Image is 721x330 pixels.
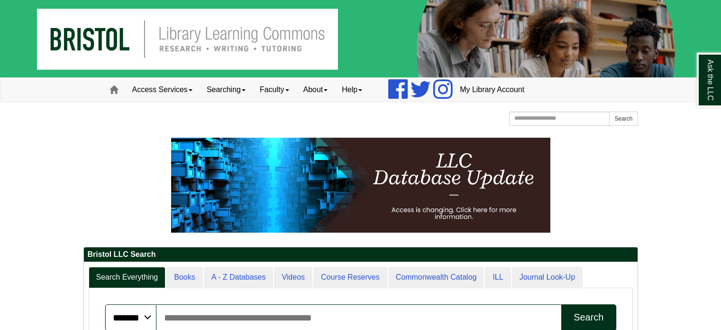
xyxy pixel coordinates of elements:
[166,267,202,288] a: Books
[512,267,583,288] a: Journal Look-Up
[313,267,387,288] a: Course Reserves
[204,267,274,288] a: A - Z Databases
[574,312,603,323] div: Search
[171,138,550,233] img: HTML tutorial
[388,267,484,288] a: Commonwealth Catalog
[296,78,335,102] a: About
[125,78,200,102] a: Access Services
[485,267,511,288] a: ILL
[84,247,638,262] h2: Bristol LLC Search
[274,267,312,288] a: Videos
[89,267,166,288] a: Search Everything
[453,78,531,102] a: My Library Account
[609,112,638,126] button: Search
[200,78,253,102] a: Searching
[253,78,296,102] a: Faculty
[335,78,369,102] a: Help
